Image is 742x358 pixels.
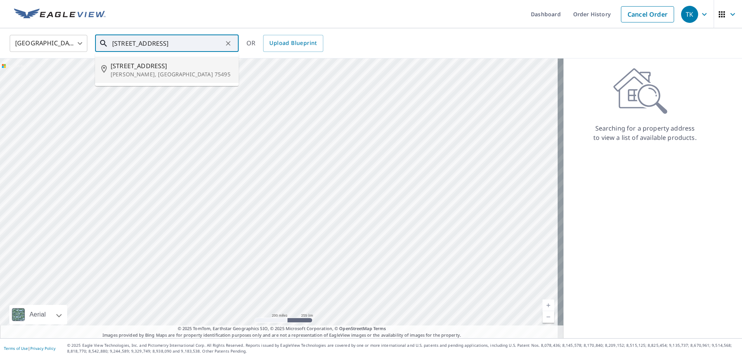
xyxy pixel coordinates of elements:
a: Current Level 5, Zoom Out [543,311,554,323]
p: Searching for a property address to view a list of available products. [593,124,697,142]
p: © 2025 Eagle View Technologies, Inc. and Pictometry International Corp. All Rights Reserved. Repo... [67,343,738,354]
div: Aerial [9,305,67,324]
p: | [4,346,55,351]
a: Cancel Order [621,6,674,22]
a: OpenStreetMap [339,325,372,331]
a: Terms [373,325,386,331]
p: [PERSON_NAME], [GEOGRAPHIC_DATA] 75495 [111,71,232,78]
button: Clear [223,38,234,49]
img: EV Logo [14,9,106,20]
a: Upload Blueprint [263,35,323,52]
a: Privacy Policy [30,346,55,351]
div: [GEOGRAPHIC_DATA] [10,33,87,54]
div: Aerial [27,305,48,324]
span: Upload Blueprint [269,38,317,48]
div: TK [681,6,698,23]
input: Search by address or latitude-longitude [112,33,223,54]
div: OR [246,35,323,52]
a: Terms of Use [4,346,28,351]
span: [STREET_ADDRESS] [111,61,232,71]
span: © 2025 TomTom, Earthstar Geographics SIO, © 2025 Microsoft Corporation, © [178,325,386,332]
a: Current Level 5, Zoom In [543,299,554,311]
